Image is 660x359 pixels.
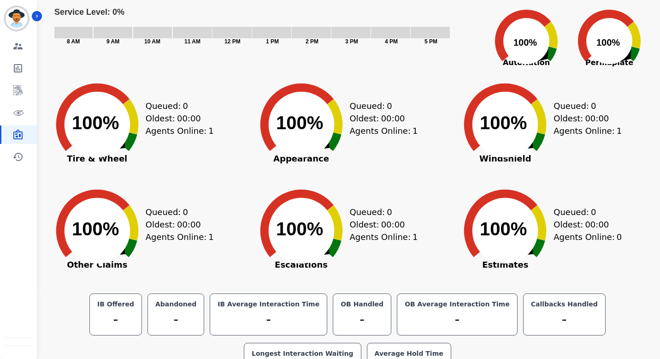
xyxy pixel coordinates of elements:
[350,206,419,218] div: Queued:
[387,100,392,112] span: 0
[387,206,392,218] span: 0
[403,309,512,329] div: -
[72,113,119,133] text: 100%
[412,125,418,137] span: 1
[339,299,385,309] div: OB Handled
[350,100,419,112] div: Queued:
[591,206,596,218] span: 0
[480,219,527,239] text: 100%
[554,231,627,243] div: Agents Online:
[54,7,124,17] text: Service Level: 0%
[146,112,215,125] div: Oldest:
[373,349,445,358] div: Average Hold Time
[95,309,136,329] div: -
[529,309,600,329] div: -
[153,309,198,329] div: -
[424,38,437,45] text: 5 PM
[412,231,418,243] span: 1
[250,349,355,358] div: Longest Interaction Waiting
[617,125,622,137] span: 1
[266,38,279,45] text: 1 PM
[144,38,160,45] text: 10 AM
[183,100,188,112] span: 0
[208,231,213,243] span: 1
[585,218,609,231] span: 00:00
[480,113,527,133] text: 100%
[146,206,215,218] div: Queued:
[53,7,483,54] svg: Service Level: 0%
[153,299,198,309] div: Abandoned
[183,206,188,218] span: 0
[591,100,596,112] span: 0
[95,299,136,309] div: IB Offered
[585,112,609,125] span: 00:00
[339,309,385,329] div: -
[306,38,318,45] text: 2 PM
[177,218,201,231] span: 00:00
[106,38,119,45] text: 9 AM
[208,125,213,137] span: 1
[67,38,80,45] text: 8 AM
[617,231,622,243] span: 0
[345,38,358,45] text: 3 PM
[513,37,537,48] text: 100%
[381,112,405,125] span: 00:00
[554,112,623,125] div: Oldest:
[72,219,119,239] text: 100%
[529,299,600,309] div: Callbacks Handled
[350,125,424,137] div: Agents Online:
[381,218,405,231] span: 00:00
[276,113,323,133] text: 100%
[146,100,215,112] div: Queued:
[350,112,419,125] div: Oldest:
[184,38,200,45] text: 11 AM
[146,125,219,137] div: Agents Online:
[554,100,623,112] div: Queued:
[216,299,321,309] div: IB Average Interaction Time
[224,38,241,45] text: 12 PM
[146,218,215,231] div: Oldest:
[350,218,419,231] div: Oldest:
[350,231,424,243] div: Agents Online:
[554,206,623,218] div: Queued:
[6,7,28,30] img: Bordered avatar
[216,309,321,329] div: -
[146,231,219,243] div: Agents Online:
[177,112,201,125] span: 00:00
[554,218,623,231] div: Oldest:
[554,125,627,137] div: Agents Online:
[596,37,620,48] text: 100%
[403,299,512,309] div: OB Average Interaction Time
[276,219,323,239] text: 100%
[385,38,398,45] text: 4 PM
